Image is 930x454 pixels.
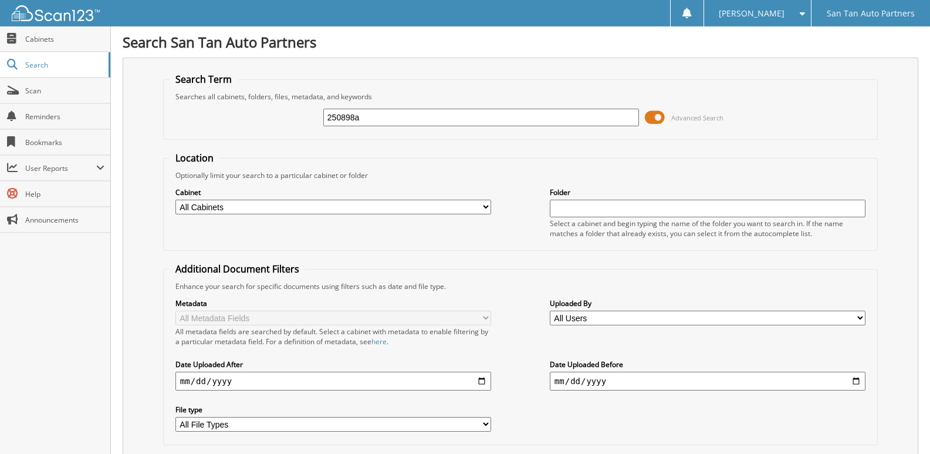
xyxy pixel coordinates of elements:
[550,359,865,369] label: Date Uploaded Before
[25,163,96,173] span: User Reports
[25,34,104,44] span: Cabinets
[12,5,100,21] img: scan123-logo-white.svg
[719,10,784,17] span: [PERSON_NAME]
[25,60,103,70] span: Search
[25,137,104,147] span: Bookmarks
[170,92,871,102] div: Searches all cabinets, folders, files, metadata, and keywords
[123,32,918,52] h1: Search San Tan Auto Partners
[25,189,104,199] span: Help
[170,281,871,291] div: Enhance your search for specific documents using filters such as date and file type.
[25,112,104,122] span: Reminders
[550,298,865,308] label: Uploaded By
[175,298,491,308] label: Metadata
[550,218,865,238] div: Select a cabinet and begin typing the name of the folder you want to search in. If the name match...
[170,73,238,86] legend: Search Term
[170,170,871,180] div: Optionally limit your search to a particular cabinet or folder
[25,86,104,96] span: Scan
[175,359,491,369] label: Date Uploaded After
[170,152,219,164] legend: Location
[671,113,723,122] span: Advanced Search
[550,372,865,391] input: end
[871,398,930,454] iframe: Chat Widget
[170,263,305,275] legend: Additional Document Filters
[175,372,491,391] input: start
[550,187,865,197] label: Folder
[25,215,104,225] span: Announcements
[175,327,491,347] div: All metadata fields are searched by default. Select a cabinet with metadata to enable filtering b...
[827,10,915,17] span: San Tan Auto Partners
[371,337,387,347] a: here
[175,405,491,415] label: File type
[175,187,491,197] label: Cabinet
